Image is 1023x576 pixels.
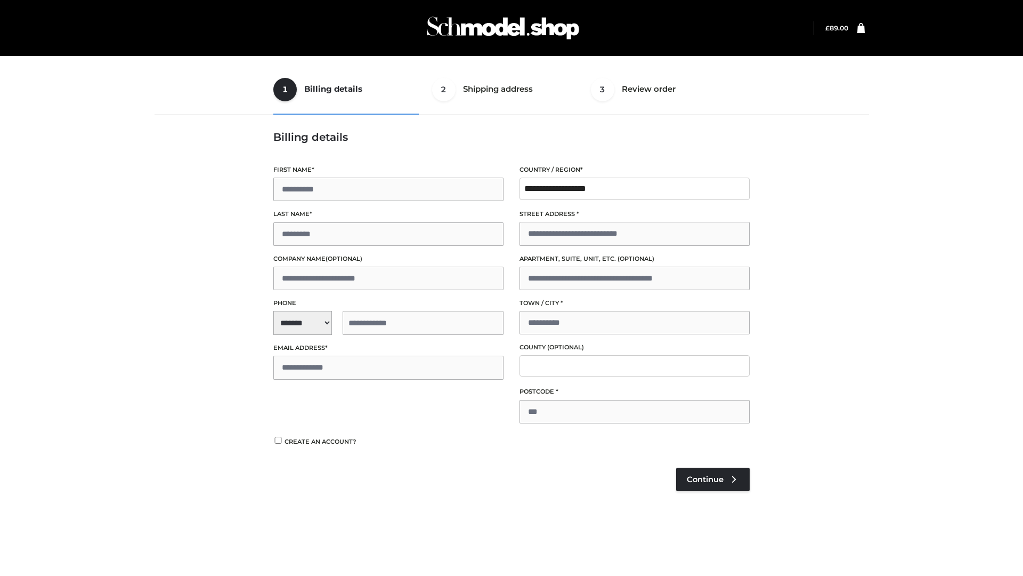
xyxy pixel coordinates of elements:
[825,24,848,32] a: £89.00
[519,342,750,353] label: County
[273,254,504,264] label: Company name
[519,165,750,175] label: Country / Region
[676,468,750,491] a: Continue
[519,254,750,264] label: Apartment, suite, unit, etc.
[326,255,362,262] span: (optional)
[273,209,504,219] label: Last name
[519,387,750,397] label: Postcode
[825,24,848,32] bdi: 89.00
[618,255,654,262] span: (optional)
[825,24,830,32] span: £
[519,298,750,308] label: Town / City
[687,475,724,484] span: Continue
[285,438,356,445] span: Create an account?
[273,343,504,353] label: Email address
[273,165,504,175] label: First name
[547,343,584,351] span: (optional)
[519,209,750,219] label: Street address
[273,437,283,444] input: Create an account?
[273,298,504,308] label: Phone
[273,131,750,143] h3: Billing details
[423,7,583,49] img: Schmodel Admin 964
